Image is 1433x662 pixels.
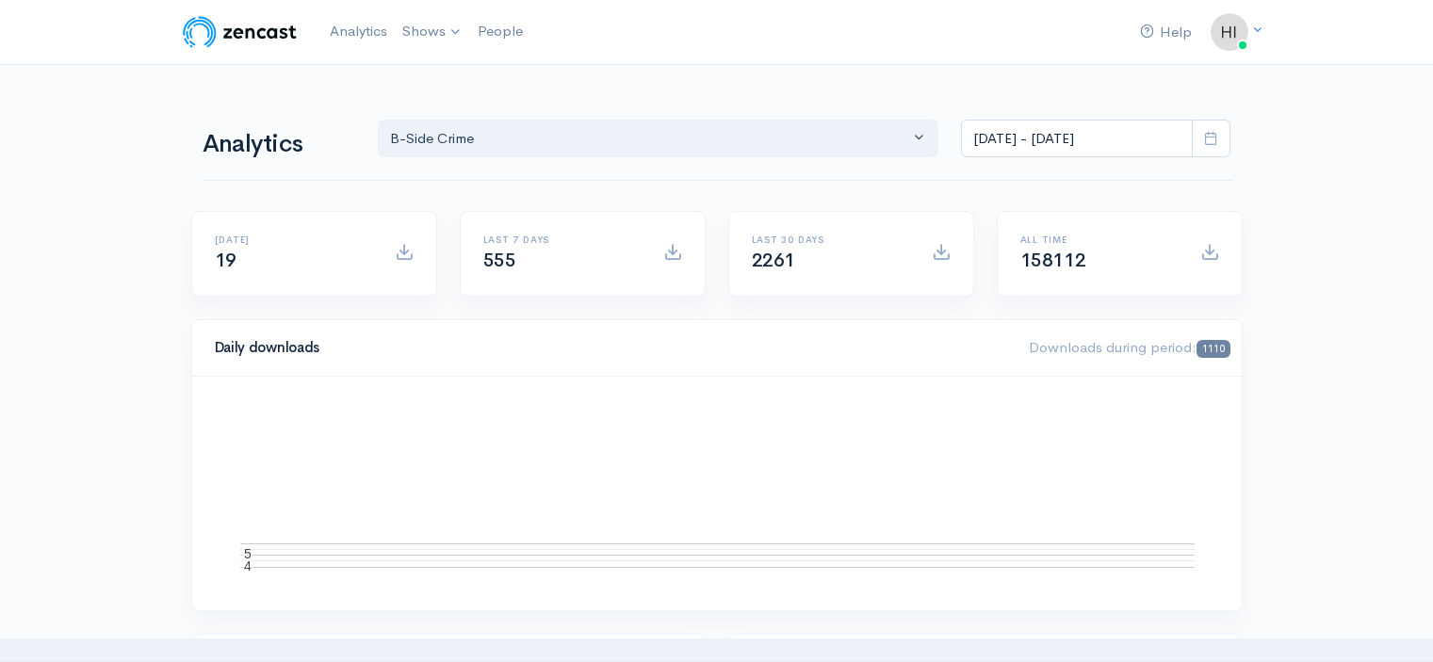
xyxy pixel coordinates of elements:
[395,11,470,53] a: Shows
[1029,338,1229,356] span: Downloads during period:
[215,234,372,245] h6: [DATE]
[378,120,939,158] button: B-Side Crime
[1369,598,1414,643] iframe: gist-messenger-bubble-iframe
[244,546,252,561] text: 5
[203,131,355,158] h1: Analytics
[752,234,909,245] h6: Last 30 days
[1020,234,1178,245] h6: All time
[390,128,910,150] div: B-Side Crime
[752,249,795,272] span: 2261
[470,11,530,52] a: People
[322,11,395,52] a: Analytics
[1132,12,1199,53] a: Help
[244,557,252,573] text: 4
[215,340,1007,356] h4: Daily downloads
[483,249,516,272] span: 555
[215,399,1219,588] svg: A chart.
[180,13,300,51] img: ZenCast Logo
[215,249,236,272] span: 19
[961,120,1193,158] input: analytics date range selector
[483,234,641,245] h6: Last 7 days
[1211,13,1248,51] img: ...
[1197,340,1229,358] span: 1110
[1020,249,1086,272] span: 158112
